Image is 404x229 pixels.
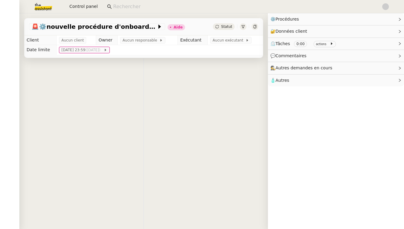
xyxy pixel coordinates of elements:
button: Control panel [64,2,101,11]
span: Tâches [275,41,290,46]
div: ⏲️Tâches 0:00 actions [268,38,404,50]
td: Client [24,35,57,45]
div: Aide [174,25,183,29]
input: Rechercher [113,3,375,11]
span: ⏲️ [270,41,338,46]
span: Statut [221,25,232,29]
span: Commentaires [275,53,306,58]
div: ⚙️Procédures [268,13,404,25]
nz-tag: 0:00 [294,41,307,47]
span: Autres [275,78,289,83]
span: Autres demandes en cours [275,65,332,70]
td: Exécutant [178,35,207,45]
span: Control panel [69,3,98,10]
span: ([DATE]) [85,48,102,52]
span: ⚙️ [270,16,302,23]
td: Owner [96,35,118,45]
span: 🕵️ [270,65,335,70]
span: ⚙️nouvelle procédure d'onboarding [31,24,157,30]
div: 🧴Autres [268,75,404,86]
span: Aucun responsable [122,37,159,43]
span: 🧴 [270,78,289,83]
span: 🚨 [31,23,39,30]
span: Aucun exécutant [213,37,246,43]
span: Procédures [275,17,299,22]
span: [DATE] 23:59 [61,47,104,53]
span: 🔐 [270,28,310,35]
div: 🕵️Autres demandes en cours [268,62,404,74]
td: Date limite [24,45,57,55]
span: Données client [275,29,307,34]
small: actions [316,42,327,46]
div: 💬Commentaires [268,50,404,62]
span: Aucun client [61,37,84,43]
div: 🔐Données client [268,25,404,37]
span: 💬 [270,53,309,58]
